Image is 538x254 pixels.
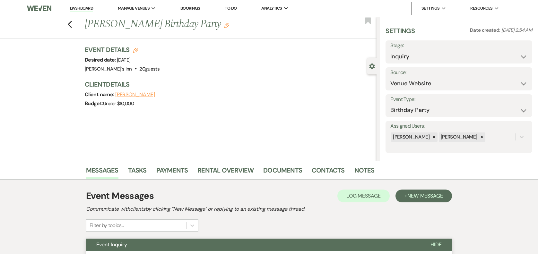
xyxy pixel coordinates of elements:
h1: [PERSON_NAME] Birthday Party [85,17,316,32]
span: Desired date: [85,56,117,63]
a: Documents [263,165,302,179]
label: Assigned Users: [390,122,527,131]
button: Log Message [337,190,390,202]
h3: Settings [386,26,415,40]
a: Tasks [128,165,147,179]
a: To Do [225,5,237,11]
a: Rental Overview [197,165,254,179]
button: +New Message [395,190,452,202]
h3: Client Details [85,80,370,89]
span: Log Message [346,192,381,199]
button: [PERSON_NAME] [115,92,155,97]
button: Close lead details [369,63,375,69]
label: Stage: [390,41,527,50]
span: Budget: [85,100,103,107]
a: Notes [354,165,375,179]
span: [DATE] [117,57,130,63]
span: Hide [430,241,442,248]
button: Event Inquiry [86,239,420,251]
span: Event Inquiry [96,241,127,248]
span: 20 guests [139,66,160,72]
a: Bookings [180,5,200,11]
a: Messages [86,165,118,179]
span: Under $10,000 [103,100,134,107]
h2: Communicate with clients by clicking "New Message" or replying to an existing message thread. [86,205,452,213]
div: [PERSON_NAME] [391,132,430,142]
button: Hide [420,239,452,251]
a: Contacts [312,165,345,179]
span: [PERSON_NAME]'s Inn [85,66,132,72]
label: Source: [390,68,527,77]
label: Event Type: [390,95,527,104]
span: [DATE] 2:54 AM [501,27,532,33]
h3: Event Details [85,45,160,54]
span: Settings [421,5,440,12]
div: Filter by topics... [90,222,124,229]
span: New Message [407,192,443,199]
span: Resources [470,5,492,12]
a: Dashboard [70,5,93,12]
h1: Event Messages [86,189,154,203]
span: Analytics [261,5,282,12]
div: [PERSON_NAME] [439,132,478,142]
span: Date created: [470,27,501,33]
a: Payments [156,165,188,179]
button: Edit [224,22,229,28]
img: Weven Logo [27,2,51,15]
span: Client name: [85,91,115,98]
span: Manage Venues [118,5,150,12]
